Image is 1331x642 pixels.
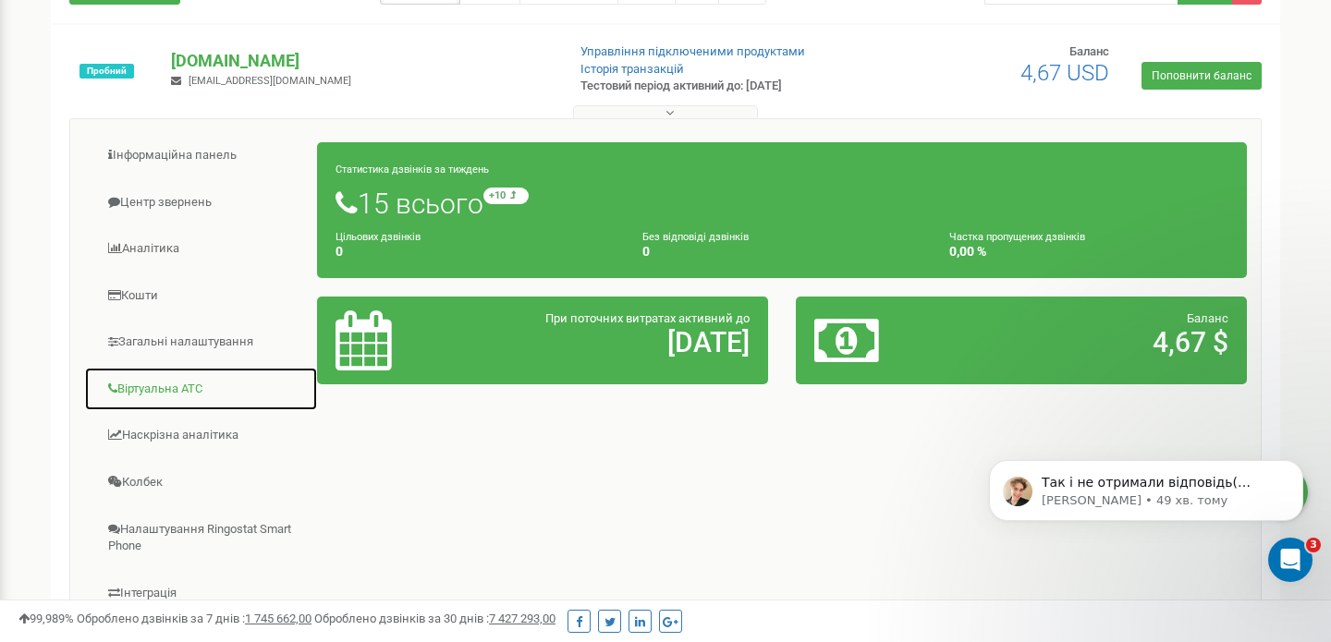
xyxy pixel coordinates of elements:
[84,273,318,319] a: Кошти
[84,133,318,178] a: Інформаційна панель
[84,320,318,365] a: Загальні налаштування
[84,460,318,505] a: Колбек
[1306,538,1321,552] span: 3
[84,226,318,272] a: Аналiтика
[336,231,421,243] small: Цільових дзвінків
[1069,44,1109,58] span: Баланс
[489,612,556,625] u: 7 427 293,00
[482,327,750,357] h2: [DATE]
[84,413,318,458] a: Наскрізна аналітика
[580,44,805,58] a: Управління підключеними продуктами
[79,64,134,79] span: Пробний
[545,311,750,325] span: При поточних витратах активний до
[580,62,684,76] a: Історія транзакцій
[1020,60,1109,86] span: 4,67 USD
[314,612,556,625] span: Оброблено дзвінків за 30 днів :
[642,245,922,259] h4: 0
[171,49,550,73] p: [DOMAIN_NAME]
[336,245,615,259] h4: 0
[642,231,749,243] small: Без відповіді дзвінків
[84,507,318,569] a: Налаштування Ringostat Smart Phone
[84,180,318,225] a: Центр звернень
[84,367,318,412] a: Віртуальна АТС
[961,421,1331,592] iframe: Intercom notifications повідомлення
[336,164,489,176] small: Статистика дзвінків за тиждень
[1268,538,1313,582] iframe: Intercom live chat
[949,231,1085,243] small: Частка пропущених дзвінків
[1187,311,1228,325] span: Баланс
[483,188,529,204] small: +10
[961,327,1228,357] h2: 4,67 $
[77,612,311,625] span: Оброблено дзвінків за 7 днів :
[84,571,318,616] a: Інтеграція
[1142,62,1262,90] a: Поповнити баланс
[245,612,311,625] u: 1 745 662,00
[18,612,74,625] span: 99,989%
[336,188,1228,219] h1: 15 всього
[580,78,858,95] p: Тестовий період активний до: [DATE]
[189,75,351,87] span: [EMAIL_ADDRESS][DOMAIN_NAME]
[949,245,1228,259] h4: 0,00 %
